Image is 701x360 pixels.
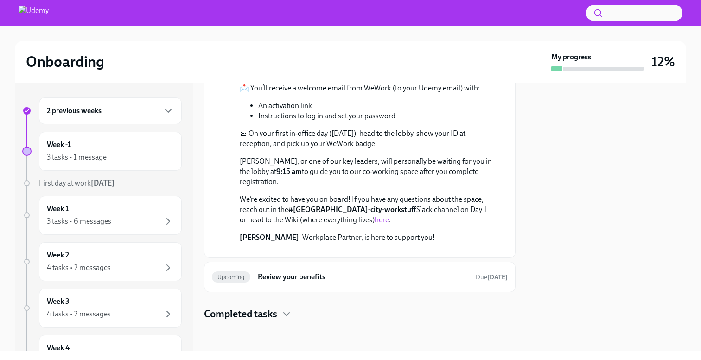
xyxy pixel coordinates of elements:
[204,307,277,321] h4: Completed tasks
[47,263,111,273] div: 4 tasks • 2 messages
[47,309,111,319] div: 4 tasks • 2 messages
[47,343,70,353] h6: Week 4
[212,270,508,284] a: UpcomingReview your benefitsDue[DATE]
[26,52,104,71] h2: Onboarding
[240,156,493,187] p: [PERSON_NAME], or one of our key leaders, will personally be waiting for you in the lobby at to g...
[39,97,182,124] div: 2 previous weeks
[240,83,493,93] p: 📩 You’ll receive a welcome email from WeWork (to your Udemy email) with:
[551,52,591,62] strong: My progress
[47,140,71,150] h6: Week -1
[651,53,675,70] h3: 12%
[476,273,508,282] span: September 15th, 2025 10:00
[204,307,516,321] div: Completed tasks
[39,179,115,187] span: First day at work
[476,273,508,281] span: Due
[240,194,493,225] p: We’re excited to have you on board! If you have any questions about the space, reach out in the S...
[258,272,468,282] h6: Review your benefits
[47,250,69,260] h6: Week 2
[212,274,250,281] span: Upcoming
[22,289,182,328] a: Week 34 tasks • 2 messages
[276,167,302,176] strong: 9:15 am
[47,296,70,307] h6: Week 3
[22,242,182,281] a: Week 24 tasks • 2 messages
[487,273,508,281] strong: [DATE]
[47,106,102,116] h6: 2 previous weeks
[22,178,182,188] a: First day at work[DATE]
[258,111,493,121] li: Instructions to log in and set your password
[47,152,107,162] div: 3 tasks • 1 message
[240,233,299,242] strong: [PERSON_NAME]
[240,129,493,149] p: 🛎 On your first in-office day ([DATE]), head to the lobby, show your ID at reception, and pick up...
[240,232,493,243] p: , Workplace Partner, is here to support you!
[22,132,182,171] a: Week -13 tasks • 1 message
[47,204,69,214] h6: Week 1
[258,101,493,111] li: An activation link
[288,205,416,214] strong: #[GEOGRAPHIC_DATA]-city-workstuff
[375,215,389,224] a: here
[91,179,115,187] strong: [DATE]
[47,216,111,226] div: 3 tasks • 6 messages
[22,196,182,235] a: Week 13 tasks • 6 messages
[19,6,49,20] img: Udemy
